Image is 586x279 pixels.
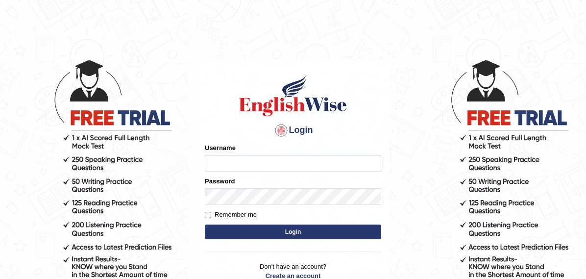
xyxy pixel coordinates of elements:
[237,74,349,118] img: Logo of English Wise sign in for intelligent practice with AI
[205,210,257,220] label: Remember me
[205,225,381,239] button: Login
[205,123,381,138] h4: Login
[205,143,236,152] label: Username
[205,177,235,186] label: Password
[205,212,211,218] input: Remember me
